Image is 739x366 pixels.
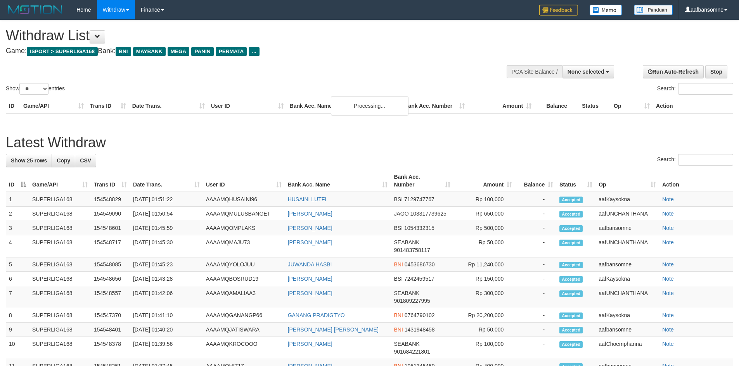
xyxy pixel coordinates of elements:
[6,221,29,235] td: 3
[203,170,285,192] th: User ID: activate to sort column ascending
[6,170,29,192] th: ID: activate to sort column descending
[6,99,20,113] th: ID
[515,257,556,272] td: -
[203,257,285,272] td: AAAAMQYOLOJUU
[29,221,91,235] td: SUPERLIGA168
[6,257,29,272] td: 5
[394,225,403,231] span: BSI
[6,235,29,257] td: 4
[515,308,556,323] td: -
[401,99,468,113] th: Bank Acc. Number
[288,261,332,268] a: JUWANDA HASBI
[87,99,129,113] th: Trans ID
[203,221,285,235] td: AAAAMQOMPLAKS
[130,235,203,257] td: [DATE] 01:45:30
[91,207,130,221] td: 154549090
[6,154,52,167] a: Show 25 rows
[515,207,556,221] td: -
[130,257,203,272] td: [DATE] 01:45:23
[468,99,535,113] th: Amount
[203,337,285,359] td: AAAAMQKROCOOO
[27,47,98,56] span: ISPORT > SUPERLIGA168
[611,99,653,113] th: Op
[203,286,285,308] td: AAAAMQAMALIAA3
[590,5,622,16] img: Button%20Memo.svg
[394,239,419,245] span: SEABANK
[595,308,659,323] td: aafKaysokna
[568,69,604,75] span: None selected
[394,276,403,282] span: BSI
[29,337,91,359] td: SUPERLIGA168
[579,99,611,113] th: Status
[6,135,733,150] h1: Latest Withdraw
[405,312,435,318] span: Copy 0764790102 to clipboard
[6,47,485,55] h4: Game: Bank:
[203,308,285,323] td: AAAAMQGANANGP66
[288,239,332,245] a: [PERSON_NAME]
[662,196,674,202] a: Note
[6,4,65,16] img: MOTION_logo.png
[29,207,91,221] td: SUPERLIGA168
[91,337,130,359] td: 154548378
[130,221,203,235] td: [DATE] 01:45:59
[453,192,515,207] td: Rp 100,000
[643,65,704,78] a: Run Auto-Refresh
[515,337,556,359] td: -
[80,157,91,164] span: CSV
[595,170,659,192] th: Op: activate to sort column ascending
[515,286,556,308] td: -
[404,225,434,231] span: Copy 1054332315 to clipboard
[559,211,583,218] span: Accepted
[91,323,130,337] td: 154548401
[6,28,485,43] h1: Withdraw List
[75,154,96,167] a: CSV
[130,192,203,207] td: [DATE] 01:51:22
[29,257,91,272] td: SUPERLIGA168
[203,192,285,207] td: AAAAMQHUSAINI96
[91,192,130,207] td: 154548829
[288,276,332,282] a: [PERSON_NAME]
[6,323,29,337] td: 9
[203,207,285,221] td: AAAAMQMULUSBANGET
[657,83,733,95] label: Search:
[405,326,435,333] span: Copy 1431948458 to clipboard
[11,157,47,164] span: Show 25 rows
[453,221,515,235] td: Rp 500,000
[29,323,91,337] td: SUPERLIGA168
[559,276,583,283] span: Accepted
[116,47,131,56] span: BNI
[91,235,130,257] td: 154548717
[91,221,130,235] td: 154548601
[6,272,29,286] td: 6
[595,286,659,308] td: aafUNCHANTHANA
[394,290,419,296] span: SEABANK
[29,235,91,257] td: SUPERLIGA168
[453,207,515,221] td: Rp 650,000
[394,349,430,355] span: Copy 901684221801 to clipboard
[331,96,408,116] div: Processing...
[453,308,515,323] td: Rp 20,200,000
[285,170,391,192] th: Bank Acc. Name: activate to sort column ascending
[653,99,733,113] th: Action
[394,326,403,333] span: BNI
[595,323,659,337] td: aafbansomne
[394,211,408,217] span: JAGO
[453,257,515,272] td: Rp 11,240,000
[453,286,515,308] td: Rp 300,000
[515,235,556,257] td: -
[559,197,583,203] span: Accepted
[130,308,203,323] td: [DATE] 01:41:10
[91,272,130,286] td: 154548656
[29,192,91,207] td: SUPERLIGA168
[595,272,659,286] td: aafKaysokna
[288,290,332,296] a: [PERSON_NAME]
[662,290,674,296] a: Note
[168,47,190,56] span: MEGA
[203,235,285,257] td: AAAAMQMAJU73
[130,207,203,221] td: [DATE] 01:50:54
[91,257,130,272] td: 154548085
[288,341,332,347] a: [PERSON_NAME]
[130,170,203,192] th: Date Trans.: activate to sort column ascending
[29,272,91,286] td: SUPERLIGA168
[539,5,578,16] img: Feedback.jpg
